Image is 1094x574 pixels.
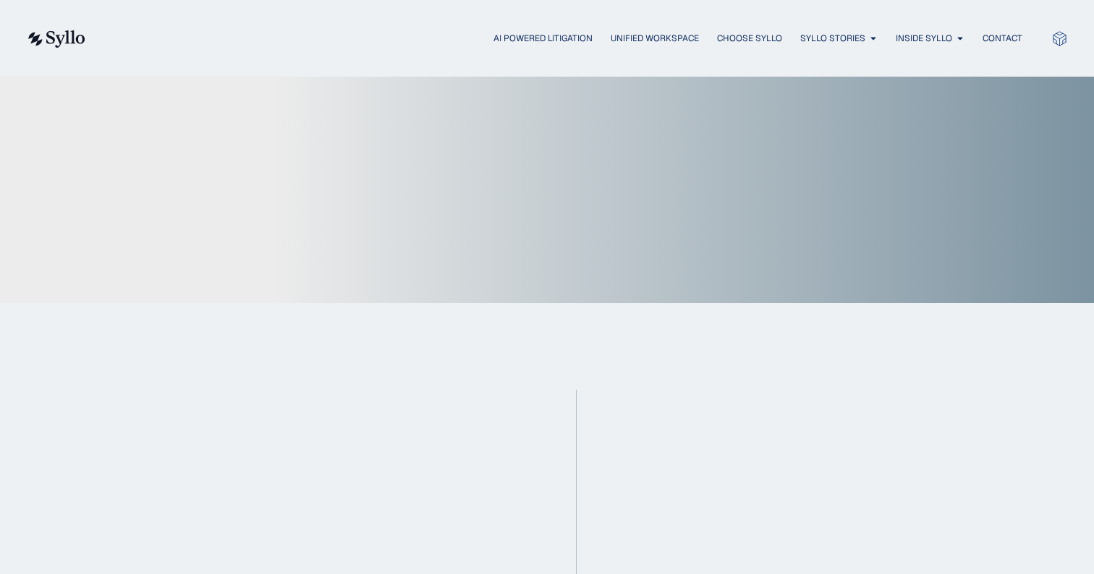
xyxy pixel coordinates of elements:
[493,32,593,45] a: AI Powered Litigation
[26,30,85,48] img: syllo
[800,32,865,45] a: Syllo Stories
[114,32,1022,46] nav: Menu
[611,32,699,45] a: Unified Workspace
[983,32,1022,45] a: Contact
[896,32,952,45] a: Inside Syllo
[114,32,1022,46] div: Menu Toggle
[717,32,782,45] a: Choose Syllo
